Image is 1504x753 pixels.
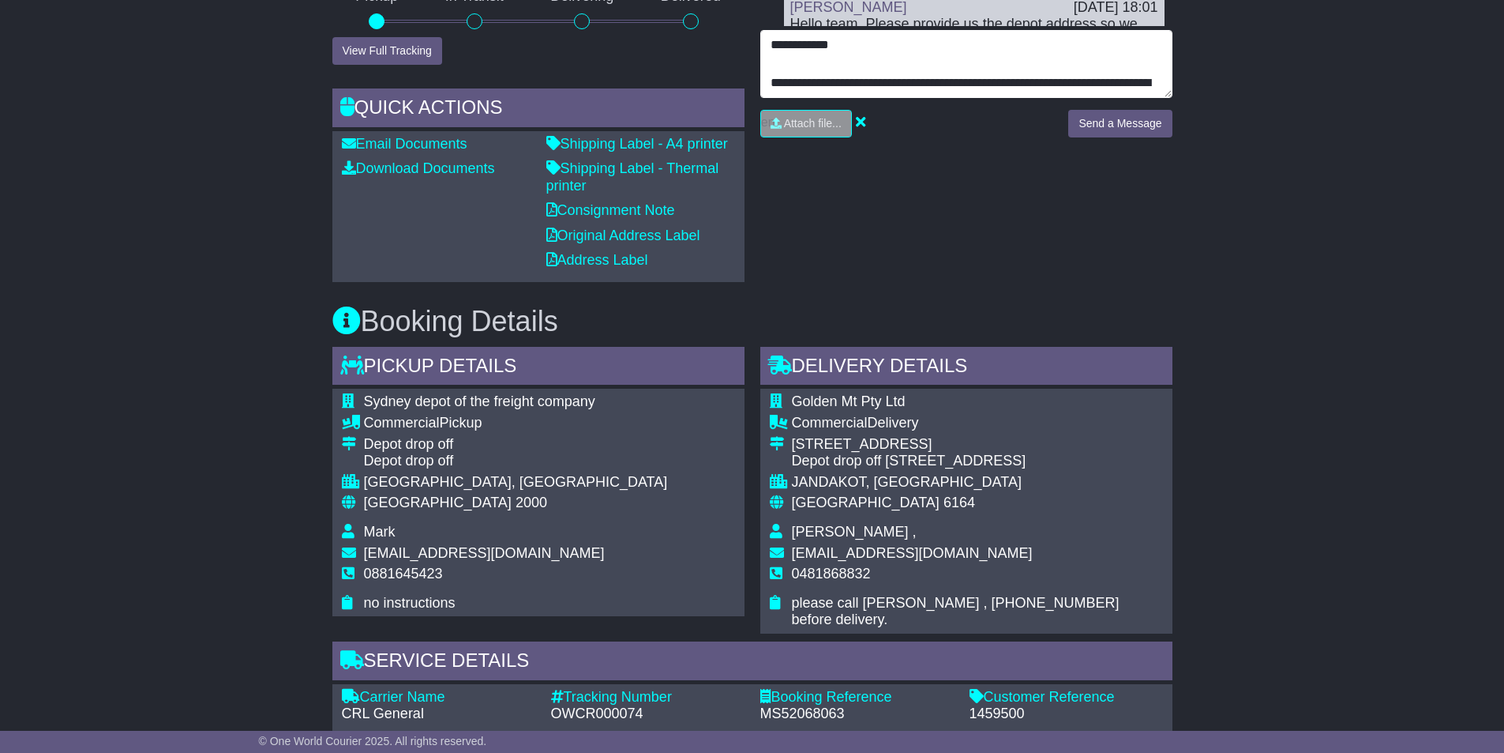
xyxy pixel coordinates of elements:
h3: Booking Details [332,306,1172,337]
span: [GEOGRAPHIC_DATA] [792,495,940,510]
span: [GEOGRAPHIC_DATA] [364,495,512,510]
a: Consignment Note [546,202,675,218]
div: Depot drop off [364,436,668,454]
div: Pickup Details [332,347,744,390]
span: please call [PERSON_NAME] , [PHONE_NUMBER] before delivery. [792,595,1120,628]
div: Carrier Name [342,689,535,706]
span: Commercial [364,415,440,431]
a: Address Label [546,252,648,268]
a: Email Documents [342,136,467,152]
span: 2000 [516,495,547,510]
a: Original Address Label [546,228,700,243]
button: Send a Message [1068,110,1172,137]
span: [EMAIL_ADDRESS][DOMAIN_NAME] [364,545,605,561]
div: Delivery [792,415,1163,432]
span: [PERSON_NAME] , [792,524,917,540]
span: Commercial [792,415,868,431]
span: © One World Courier 2025. All rights reserved. [259,735,487,747]
span: 0481868832 [792,566,871,582]
span: 6164 [943,495,975,510]
button: View Full Tracking [332,37,442,65]
a: Shipping Label - Thermal printer [546,160,719,194]
div: Pickup [364,415,668,432]
a: Download Documents [342,160,495,176]
span: Sydney depot of the freight company [364,393,595,409]
span: Mark [364,524,396,540]
div: [GEOGRAPHIC_DATA], [GEOGRAPHIC_DATA] [364,474,668,491]
span: Golden Mt Pty Ltd [792,393,906,409]
div: Delivery Details [760,347,1172,390]
a: Shipping Label - A4 printer [546,136,728,152]
div: Depot drop off [364,453,668,470]
div: Booking Reference [760,689,954,706]
div: Tracking Number [551,689,744,706]
span: no instructions [364,595,456,611]
div: JANDAKOT, [GEOGRAPHIC_DATA] [792,474,1163,491]
div: Hello team, Please provide us the depot address so we can drop off the pallet at your depot. Than... [790,16,1158,67]
div: Depot drop off [STREET_ADDRESS] [792,453,1163,470]
div: Quick Actions [332,88,744,131]
div: Customer Reference [970,689,1163,706]
div: [STREET_ADDRESS] [792,436,1163,454]
div: CRL General [342,706,535,723]
div: MS52068063 [760,706,954,723]
span: 0881645423 [364,566,443,582]
span: [EMAIL_ADDRESS][DOMAIN_NAME] [792,545,1033,561]
div: 1459500 [970,706,1163,723]
div: OWCR000074 [551,706,744,723]
div: Service Details [332,642,1172,684]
